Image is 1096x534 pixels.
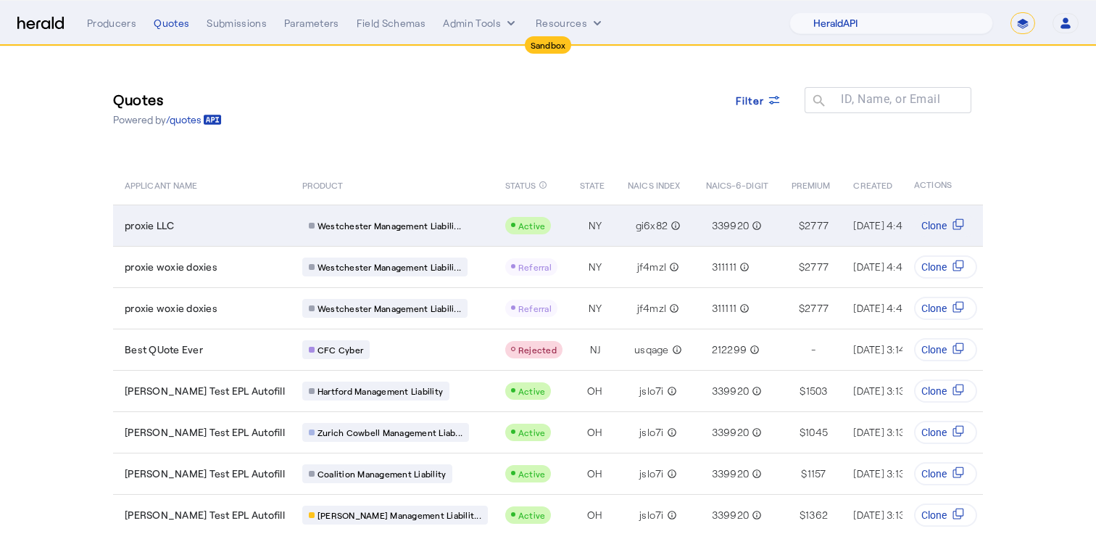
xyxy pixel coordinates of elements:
[712,384,750,398] span: 339920
[518,469,546,479] span: Active
[805,218,829,233] span: 2777
[749,508,762,522] mat-icon: info_outline
[712,301,737,316] span: 311111
[113,112,222,127] p: Powered by
[724,87,794,113] button: Filter
[801,467,807,481] span: $
[736,301,750,316] mat-icon: info_outline
[518,303,552,313] span: Referral
[712,260,737,274] span: 311111
[805,425,828,440] span: 1045
[914,421,977,444] button: Clone
[317,261,461,273] span: Westchester Management Liabili...
[125,177,197,192] span: APPLICANT NAME
[808,467,826,481] span: 1157
[853,343,922,356] span: [DATE] 3:14 PM
[736,93,765,108] span: Filter
[587,384,603,398] span: OH
[125,342,203,357] span: Best QUote Ever
[637,301,667,316] span: jf4mzl
[207,16,267,30] div: Submissions
[712,342,747,357] span: 212299
[525,36,572,54] div: Sandbox
[853,509,921,521] span: [DATE] 3:13 PM
[853,467,921,480] span: [DATE] 3:13 PM
[914,255,977,279] button: Clone
[669,342,682,357] mat-icon: info_outline
[317,509,481,521] span: [PERSON_NAME] Management Liabilit...
[580,177,605,192] span: STATE
[921,508,947,522] span: Clone
[518,386,546,396] span: Active
[800,425,805,440] span: $
[518,221,546,231] span: Active
[921,342,947,357] span: Clone
[317,303,461,314] span: Westchester Management Liabili...
[664,508,677,522] mat-icon: info_outline
[853,302,925,314] span: [DATE] 4:43 PM
[799,260,805,274] span: $
[805,260,829,274] span: 2777
[284,16,339,30] div: Parameters
[87,16,136,30] div: Producers
[921,467,947,481] span: Clone
[853,219,925,231] span: [DATE] 4:45 PM
[749,218,762,233] mat-icon: info_outline
[166,112,222,127] a: /quotes
[914,379,977,403] button: Clone
[589,301,602,316] span: NY
[634,342,669,357] span: usqage
[914,297,977,320] button: Clone
[921,384,947,398] span: Clone
[628,177,680,192] span: NAICS INDEX
[749,384,762,398] mat-icon: info_outline
[639,425,664,440] span: jslo7i
[518,345,557,355] span: Rejected
[706,177,768,192] span: NAICS-6-DIGIT
[736,260,750,274] mat-icon: info_outline
[317,427,462,438] span: Zurich Cowbell Management Liab...
[125,508,285,522] span: [PERSON_NAME] Test EPL Autofill
[668,218,681,233] mat-icon: info_outline
[792,177,831,192] span: PREMIUM
[536,16,605,30] button: Resources dropdown menu
[637,260,667,274] span: jf4mzl
[664,384,677,398] mat-icon: info_outline
[443,16,518,30] button: internal dropdown menu
[800,384,805,398] span: $
[841,92,940,106] mat-label: ID, Name, or Email
[749,467,762,481] mat-icon: info_outline
[317,385,443,397] span: Hartford Management Liability
[639,384,664,398] span: jslo7i
[587,425,603,440] span: OH
[747,342,760,357] mat-icon: info_outline
[302,177,344,192] span: PRODUCT
[518,427,546,438] span: Active
[317,468,447,480] span: Coalition Management Liability
[125,218,175,233] span: proxie LLC
[914,214,977,237] button: Clone
[902,164,984,205] th: ACTIONS
[587,508,603,522] span: OH
[125,260,217,274] span: proxie woxie doxies
[505,177,536,192] span: STATUS
[125,467,285,481] span: [PERSON_NAME] Test EPL Autofill
[666,301,679,316] mat-icon: info_outline
[125,425,285,440] span: [PERSON_NAME] Test EPL Autofill
[17,17,64,30] img: Herald Logo
[639,467,664,481] span: jslo7i
[853,260,926,273] span: [DATE] 4:44 PM
[712,508,750,522] span: 339920
[154,16,189,30] div: Quotes
[853,385,921,397] span: [DATE] 3:13 PM
[518,510,546,520] span: Active
[589,260,602,274] span: NY
[712,425,750,440] span: 339920
[805,301,829,316] span: 2777
[800,508,805,522] span: $
[587,467,603,481] span: OH
[518,262,552,272] span: Referral
[853,177,892,192] span: CREATED
[317,220,461,231] span: Westchester Management Liabili...
[799,301,805,316] span: $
